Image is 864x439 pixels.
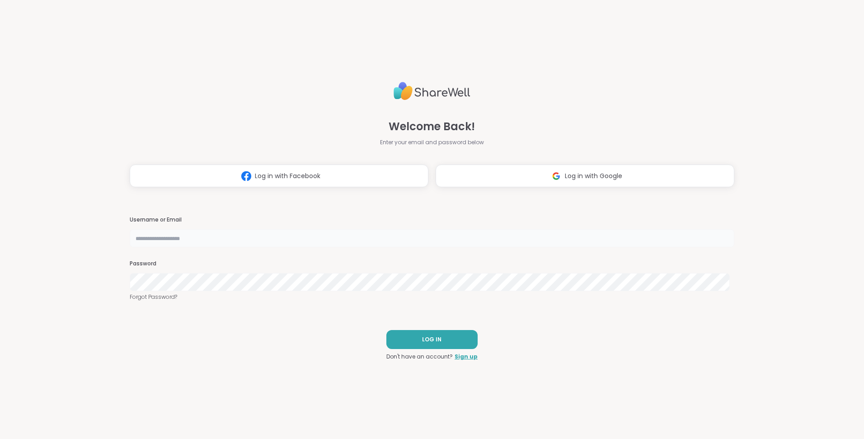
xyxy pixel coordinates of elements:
[380,138,484,146] span: Enter your email and password below
[389,118,475,135] span: Welcome Back!
[130,293,734,301] a: Forgot Password?
[130,216,734,224] h3: Username or Email
[422,335,441,344] span: LOG IN
[255,171,320,181] span: Log in with Facebook
[455,353,478,361] a: Sign up
[130,165,428,187] button: Log in with Facebook
[565,171,622,181] span: Log in with Google
[238,168,255,184] img: ShareWell Logomark
[436,165,734,187] button: Log in with Google
[386,353,453,361] span: Don't have an account?
[386,330,478,349] button: LOG IN
[394,78,470,104] img: ShareWell Logo
[548,168,565,184] img: ShareWell Logomark
[130,260,734,268] h3: Password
